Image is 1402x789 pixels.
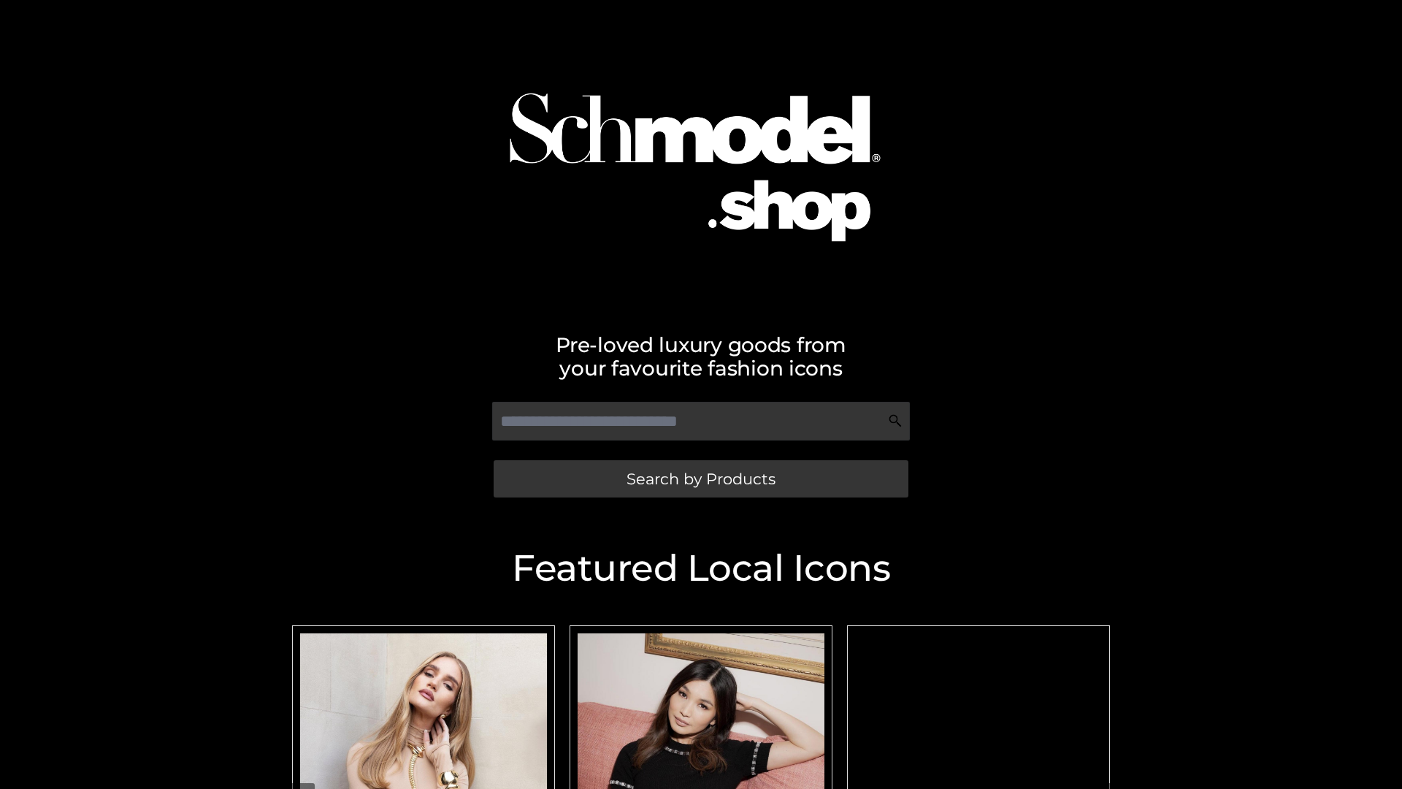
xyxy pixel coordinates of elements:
[888,413,903,428] img: Search Icon
[285,550,1117,587] h2: Featured Local Icons​
[627,471,775,487] span: Search by Products
[494,460,908,498] a: Search by Products
[285,333,1117,380] h2: Pre-loved luxury goods from your favourite fashion icons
